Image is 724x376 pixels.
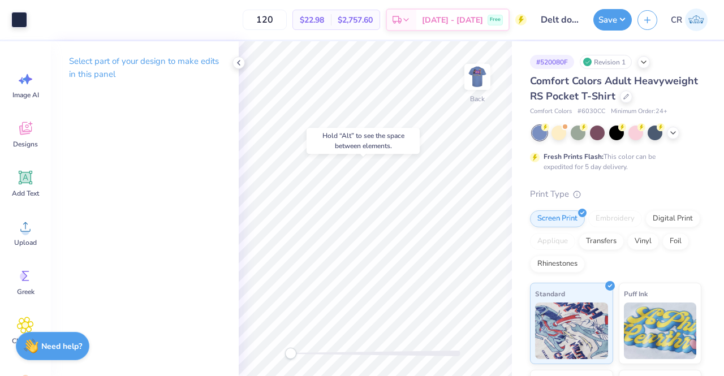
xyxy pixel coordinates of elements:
[624,302,697,359] img: Puff Ink
[671,14,682,27] span: CR
[666,8,713,31] a: CR
[535,302,608,359] img: Standard
[588,210,642,227] div: Embroidery
[12,189,39,198] span: Add Text
[466,66,489,88] img: Back
[685,8,708,31] img: Conner Roberts
[69,55,221,81] p: Select part of your design to make edits in this panel
[611,107,667,116] span: Minimum Order: 24 +
[285,348,296,359] div: Accessibility label
[530,74,698,103] span: Comfort Colors Adult Heavyweight RS Pocket T-Shirt
[530,256,585,273] div: Rhinestones
[579,233,624,250] div: Transfers
[13,140,38,149] span: Designs
[544,152,604,161] strong: Fresh Prints Flash:
[593,9,632,31] button: Save
[7,336,44,355] span: Clipart & logos
[17,287,35,296] span: Greek
[544,152,683,172] div: This color can be expedited for 5 day delivery.
[532,8,588,31] input: Untitled Design
[307,128,420,154] div: Hold “Alt” to see the space between elements.
[578,107,605,116] span: # 6030CC
[530,210,585,227] div: Screen Print
[422,14,483,26] span: [DATE] - [DATE]
[243,10,287,30] input: – –
[470,94,485,104] div: Back
[627,233,659,250] div: Vinyl
[530,55,574,69] div: # 520080F
[662,233,689,250] div: Foil
[535,288,565,300] span: Standard
[41,341,82,352] strong: Need help?
[338,14,373,26] span: $2,757.60
[300,14,324,26] span: $22.98
[490,16,501,24] span: Free
[624,288,648,300] span: Puff Ink
[530,107,572,116] span: Comfort Colors
[14,238,37,247] span: Upload
[645,210,700,227] div: Digital Print
[12,90,39,100] span: Image AI
[530,233,575,250] div: Applique
[580,55,632,69] div: Revision 1
[530,188,701,201] div: Print Type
